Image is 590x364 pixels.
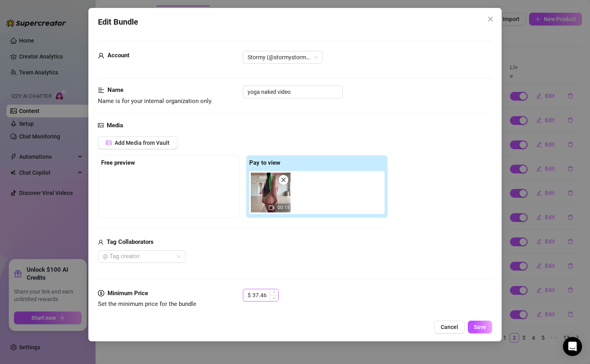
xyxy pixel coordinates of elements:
[107,122,123,129] strong: Media
[98,136,178,149] button: Add Media from Vault
[251,173,291,212] img: media
[98,51,104,60] span: user
[273,291,275,294] span: up
[474,324,486,330] span: Save
[98,237,104,247] span: user
[107,238,154,245] strong: Tag Collaborators
[441,324,458,330] span: Cancel
[563,337,582,356] div: Open Intercom Messenger
[107,52,129,59] strong: Account
[106,140,111,146] span: picture
[434,321,465,333] button: Cancel
[270,289,278,295] span: Increase Value
[270,295,278,301] span: Decrease Value
[487,16,494,22] span: close
[468,321,492,333] button: Save
[249,159,280,166] strong: Pay to view
[251,173,291,212] div: 00:15
[98,300,196,308] span: Set the minimum price for the bundle
[248,51,318,63] span: Stormy (@stormystormborn)
[115,140,170,146] span: Add Media from Vault
[273,297,275,300] span: down
[107,86,123,93] strong: Name
[484,13,497,25] button: Close
[243,86,343,98] input: Enter a name
[277,205,290,210] span: 00:15
[98,121,104,130] span: picture
[98,16,138,28] span: Edit Bundle
[107,290,148,297] strong: Minimum Price
[484,16,497,22] span: Close
[269,205,274,210] span: video-camera
[101,159,135,166] strong: Free preview
[98,97,213,105] span: Name is for your internal organization only.
[98,86,104,95] span: align-left
[98,289,104,298] span: dollar
[281,177,286,183] span: close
